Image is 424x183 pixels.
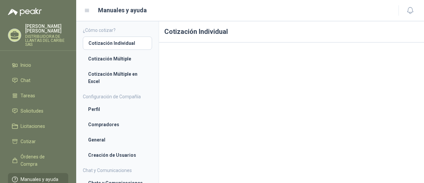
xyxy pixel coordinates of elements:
[21,61,31,69] span: Inicio
[83,27,152,34] h4: ¿Cómo cotizar?
[83,52,152,65] a: Cotización Múltiple
[8,74,68,87] a: Chat
[83,103,152,116] a: Perfil
[88,121,147,128] li: Compradores
[83,149,152,161] a: Creación de Usuarios
[21,92,35,99] span: Tareas
[88,55,147,62] li: Cotización Múltiple
[8,105,68,117] a: Solicitudes
[88,106,147,113] li: Perfil
[21,107,43,115] span: Solicitudes
[83,37,152,50] a: Cotización Individual
[21,77,30,84] span: Chat
[159,21,424,43] h1: Cotización Individual
[83,134,152,146] a: General
[83,93,152,100] h4: Configuración de Compañía
[83,118,152,131] a: Compradores
[21,176,58,183] span: Manuales y ayuda
[88,136,147,143] li: General
[8,135,68,148] a: Cotizar
[8,89,68,102] a: Tareas
[88,70,147,85] li: Cotización Múltiple en Excel
[83,167,152,174] h4: Chat y Comunicaciones
[8,120,68,133] a: Licitaciones
[88,151,147,159] li: Creación de Usuarios
[21,138,36,145] span: Cotizar
[8,59,68,71] a: Inicio
[25,35,68,46] p: DISTRIBUIDORA DE LLANTAS DEL CARIBE SAS
[25,24,68,33] p: [PERSON_NAME] [PERSON_NAME]
[88,40,146,47] li: Cotización Individual
[21,123,45,130] span: Licitaciones
[21,153,62,168] span: Órdenes de Compra
[8,8,42,16] img: Logo peakr
[98,6,147,15] h1: Manuales y ayuda
[8,150,68,170] a: Órdenes de Compra
[83,68,152,88] a: Cotización Múltiple en Excel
